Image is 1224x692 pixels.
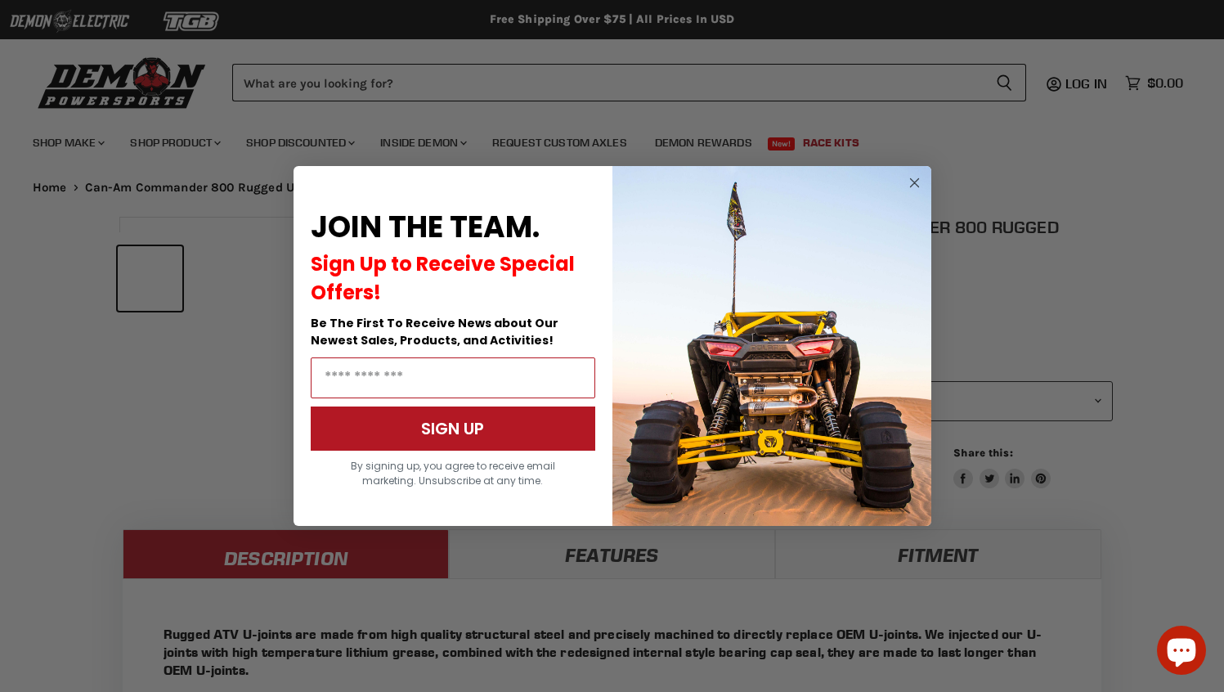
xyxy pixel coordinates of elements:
[612,166,931,526] img: a9095488-b6e7-41ba-879d-588abfab540b.jpeg
[904,173,925,193] button: Close dialog
[311,407,595,451] button: SIGN UP
[311,357,595,398] input: Email Address
[311,315,558,348] span: Be The First To Receive News about Our Newest Sales, Products, and Activities!
[1152,626,1211,679] inbox-online-store-chat: Shopify online store chat
[311,206,540,248] span: JOIN THE TEAM.
[351,459,555,488] span: By signing up, you agree to receive email marketing. Unsubscribe at any time.
[311,250,575,306] span: Sign Up to Receive Special Offers!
